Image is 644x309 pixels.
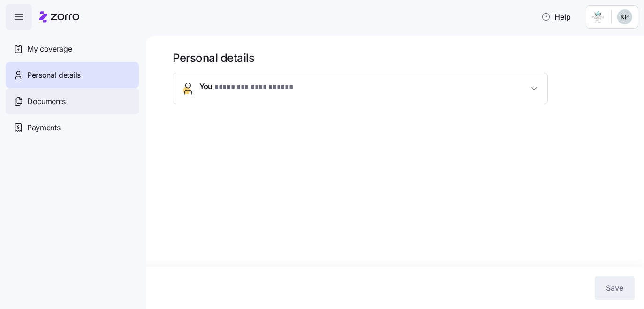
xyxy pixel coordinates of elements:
div: I need help picking a plan [88,107,173,116]
button: I want to speak to an Enrollment Expert [30,219,175,237]
a: My coverage [6,36,139,62]
button: Help [534,8,578,26]
img: Profile image for Fin [27,5,42,20]
div: Hi [PERSON_NAME], [PERSON_NAME] Support here! We’re excited to assist you with your ICHRA medical... [15,42,146,88]
button: Save [595,276,635,300]
h1: Fin [45,9,57,16]
a: Payments [6,114,139,141]
span: Help [541,11,571,23]
button: go back [6,4,24,22]
button: Home [147,4,165,22]
span: Save [606,282,623,294]
a: Personal details [6,62,139,88]
button: I have a different question [75,242,175,261]
div: Hi [PERSON_NAME], [PERSON_NAME] Support here! We’re excited to assist you with your ICHRA medical... [8,37,154,94]
span: My coverage [27,43,72,55]
span: Documents [27,96,66,107]
span: Personal details [27,69,81,81]
a: Documents [6,88,139,114]
img: 97bb4a17083824b661ee4c8a9885e8eb [617,9,632,24]
span: Payments [27,122,60,134]
h1: Personal details [173,51,631,65]
div: Close [165,4,182,21]
img: Employer logo [592,11,604,23]
div: Kimberly says… [8,101,180,133]
div: I need help picking a plan [80,101,180,122]
div: Fin says… [8,37,180,101]
button: I want to understand [PERSON_NAME]’s AI plan selection platform [12,187,175,214]
span: You [199,81,303,96]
